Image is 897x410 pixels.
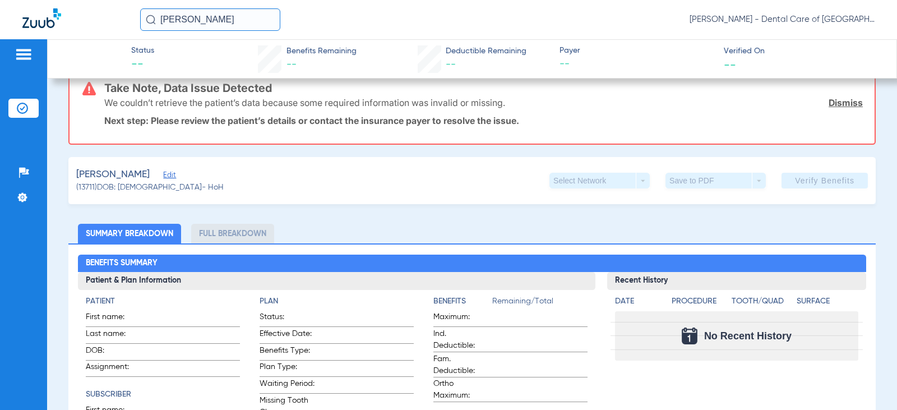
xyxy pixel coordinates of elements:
span: [PERSON_NAME] - Dental Care of [GEOGRAPHIC_DATA] [690,14,875,25]
span: Remaining/Total [492,296,588,311]
h3: Recent History [607,272,866,290]
span: Payer [560,45,714,57]
span: -- [446,59,456,70]
img: Calendar [682,328,697,344]
span: -- [724,58,736,70]
app-breakdown-title: Procedure [672,296,727,311]
h3: Patient & Plan Information [78,272,595,290]
span: [PERSON_NAME] [76,168,150,182]
li: Full Breakdown [191,224,274,243]
app-breakdown-title: Date [615,296,662,311]
span: -- [286,59,297,70]
a: Dismiss [829,97,863,108]
h4: Surface [797,296,858,307]
span: Maximum: [433,311,488,326]
span: Edit [163,171,173,182]
span: Ind. Deductible: [433,328,488,352]
li: Summary Breakdown [78,224,181,243]
span: Plan Type: [260,361,315,376]
span: Status [131,45,154,57]
span: Deductible Remaining [446,45,526,57]
span: Status: [260,311,315,326]
span: DOB: [86,345,141,360]
span: Fam. Deductible: [433,353,488,377]
h2: Benefits Summary [78,255,866,273]
span: Verified On [724,45,878,57]
h4: Plan [260,296,414,307]
span: Benefits Remaining [286,45,357,57]
app-breakdown-title: Benefits [433,296,492,311]
span: Assignment: [86,361,141,376]
h4: Subscriber [86,389,240,400]
span: Effective Date: [260,328,315,343]
h4: Procedure [672,296,727,307]
span: Waiting Period: [260,378,315,393]
h3: Take Note, Data Issue Detected [104,82,863,94]
span: (13711) DOB: [DEMOGRAPHIC_DATA] - HoH [76,182,224,194]
h4: Tooth/Quad [732,296,793,307]
input: Search for patients [140,8,280,31]
span: First name: [86,311,141,326]
app-breakdown-title: Surface [797,296,858,311]
p: Next step: Please review the patient’s details or contact the insurance payer to resolve the issue. [104,115,863,126]
span: No Recent History [704,330,792,342]
h4: Patient [86,296,240,307]
img: Search Icon [146,15,156,25]
span: -- [560,57,714,71]
img: Zuub Logo [22,8,61,28]
h4: Benefits [433,296,492,307]
span: -- [131,57,154,73]
h4: Date [615,296,662,307]
app-breakdown-title: Tooth/Quad [732,296,793,311]
span: Benefits Type: [260,345,315,360]
img: hamburger-icon [15,48,33,61]
span: Last name: [86,328,141,343]
p: We couldn’t retrieve the patient’s data because some required information was invalid or missing. [104,97,505,108]
span: Ortho Maximum: [433,378,488,402]
img: error-icon [82,82,96,95]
